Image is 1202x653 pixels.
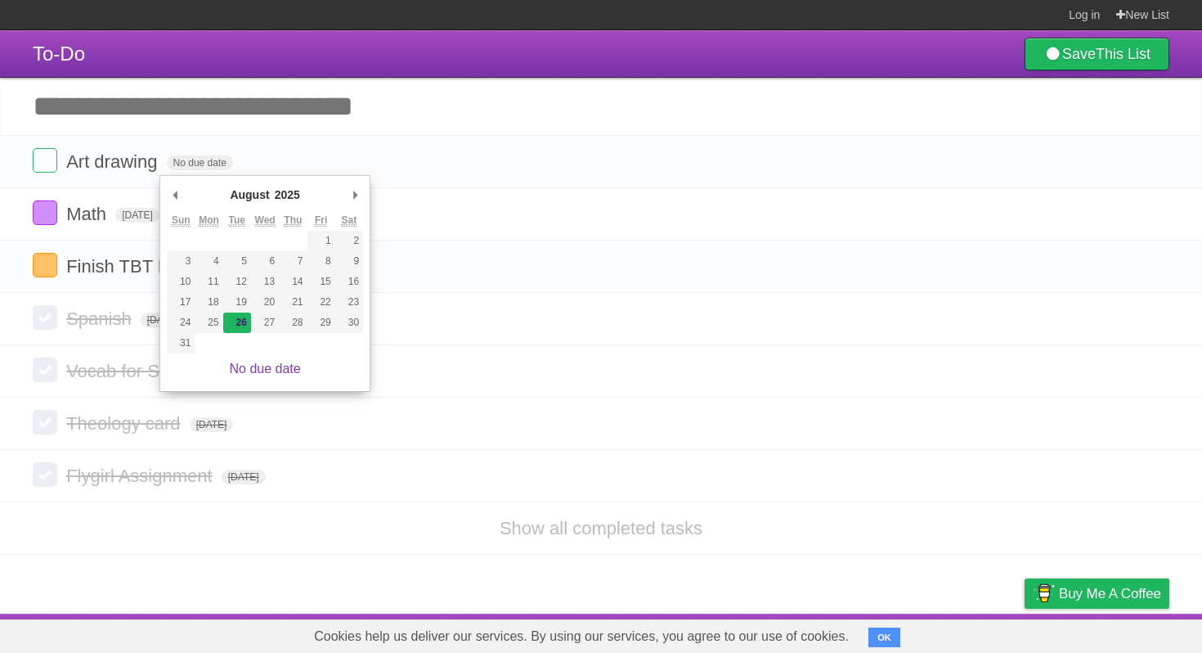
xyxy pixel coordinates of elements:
[172,214,191,227] abbr: Sunday
[229,214,245,227] abbr: Tuesday
[190,417,234,432] span: [DATE]
[33,462,57,487] label: Done
[66,413,184,434] span: Theology card
[167,272,195,292] button: 10
[279,272,307,292] button: 14
[335,272,363,292] button: 16
[195,251,222,272] button: 4
[1025,38,1169,70] a: SaveThis List
[167,251,195,272] button: 3
[223,313,251,333] button: 26
[66,308,136,329] span: Spanish
[115,208,159,223] span: [DATE]
[66,256,288,277] span: Finish TBT Blackout Poetry
[279,292,307,313] button: 21
[223,251,251,272] button: 5
[33,358,57,382] label: Done
[227,182,271,207] div: August
[195,272,222,292] button: 11
[335,251,363,272] button: 9
[141,313,185,327] span: [DATE]
[195,313,222,333] button: 25
[807,618,841,649] a: About
[279,313,307,333] button: 28
[335,313,363,333] button: 30
[284,214,302,227] abbr: Thursday
[167,292,195,313] button: 17
[223,292,251,313] button: 19
[251,313,279,333] button: 27
[307,251,335,272] button: 8
[66,204,110,224] span: Math
[167,313,195,333] button: 24
[222,470,266,484] span: [DATE]
[167,333,195,354] button: 31
[195,292,222,313] button: 18
[251,251,279,272] button: 6
[948,618,984,649] a: Terms
[1033,579,1055,607] img: Buy me a coffee
[33,43,85,65] span: To-Do
[315,214,327,227] abbr: Friday
[298,620,865,653] span: Cookies help us deliver our services. By using our services, you agree to our use of cookies.
[335,292,363,313] button: 23
[1025,579,1169,609] a: Buy me a coffee
[167,155,233,170] span: No due date
[1059,579,1161,608] span: Buy me a coffee
[868,628,900,647] button: OK
[335,231,363,251] button: 2
[33,148,57,173] label: Done
[1003,618,1046,649] a: Privacy
[251,292,279,313] button: 20
[272,182,303,207] div: 2025
[66,151,161,172] span: Art drawing
[230,362,301,376] a: No due date
[255,214,276,227] abbr: Wednesday
[66,466,217,486] span: Flygirl Assignment
[33,253,57,277] label: Done
[861,618,927,649] a: Developers
[342,214,357,227] abbr: Saturday
[251,272,279,292] button: 13
[1096,46,1150,62] b: This List
[167,182,183,207] button: Previous Month
[307,313,335,333] button: 29
[1066,618,1169,649] a: Suggest a feature
[347,182,363,207] button: Next Month
[307,272,335,292] button: 15
[223,272,251,292] button: 12
[307,231,335,251] button: 1
[33,305,57,330] label: Done
[33,200,57,225] label: Done
[33,410,57,435] label: Done
[307,292,335,313] button: 22
[500,518,702,538] a: Show all completed tasks
[279,251,307,272] button: 7
[66,361,215,381] span: Vocab for Science
[199,214,219,227] abbr: Monday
